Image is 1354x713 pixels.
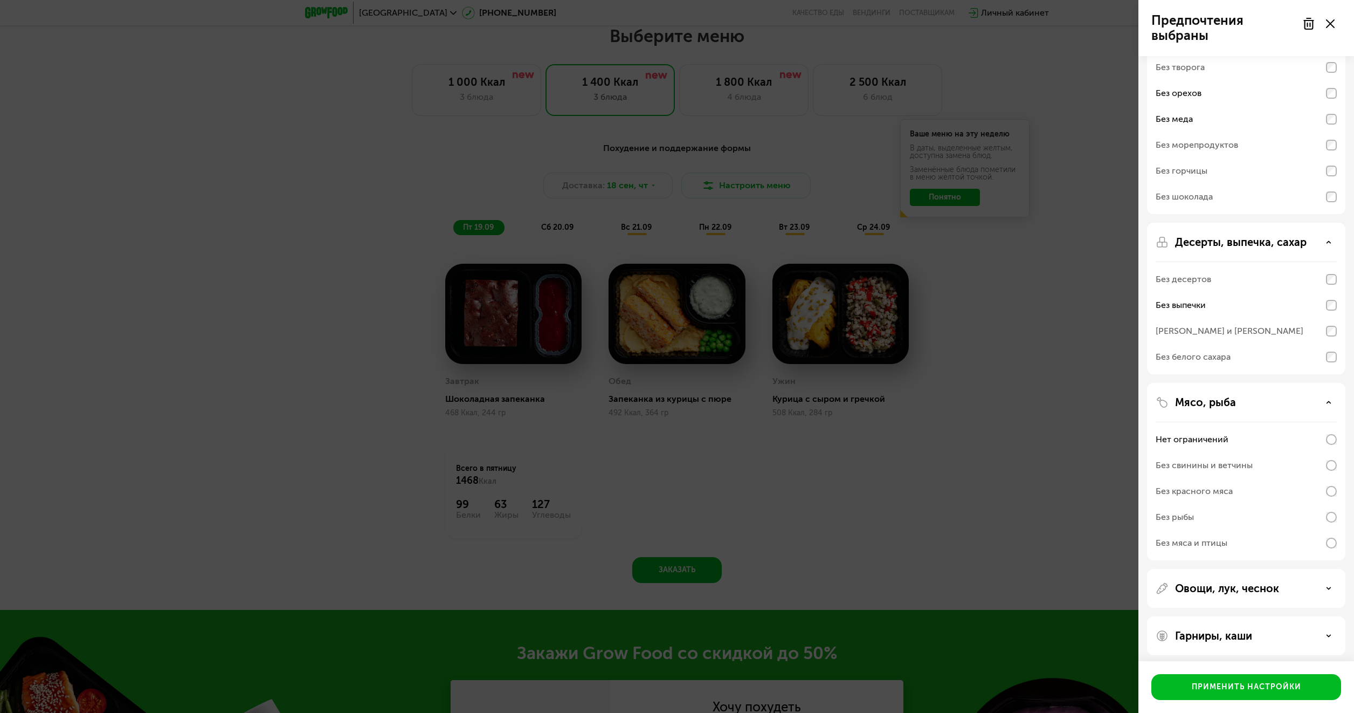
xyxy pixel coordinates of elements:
[1156,511,1194,524] div: Без рыбы
[1156,113,1193,126] div: Без меда
[1192,682,1301,693] div: Применить настройки
[1175,236,1307,249] p: Десерты, выпечка, сахар
[1156,190,1213,203] div: Без шоколада
[1156,139,1238,152] div: Без морепродуктов
[1156,485,1233,498] div: Без красного мяса
[1156,351,1231,364] div: Без белого сахара
[1156,325,1303,338] div: [PERSON_NAME] и [PERSON_NAME]
[1156,537,1227,550] div: Без мяса и птицы
[1151,674,1341,700] button: Применить настройки
[1175,396,1236,409] p: Мясо, рыба
[1156,61,1205,74] div: Без творога
[1156,273,1211,286] div: Без десертов
[1156,164,1207,177] div: Без горчицы
[1175,582,1279,595] p: Овощи, лук, чеснок
[1175,629,1252,642] p: Гарниры, каши
[1156,459,1253,472] div: Без свинины и ветчины
[1156,87,1201,100] div: Без орехов
[1156,299,1206,312] div: Без выпечки
[1156,433,1228,446] div: Нет ограничений
[1151,13,1296,43] p: Предпочтения выбраны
